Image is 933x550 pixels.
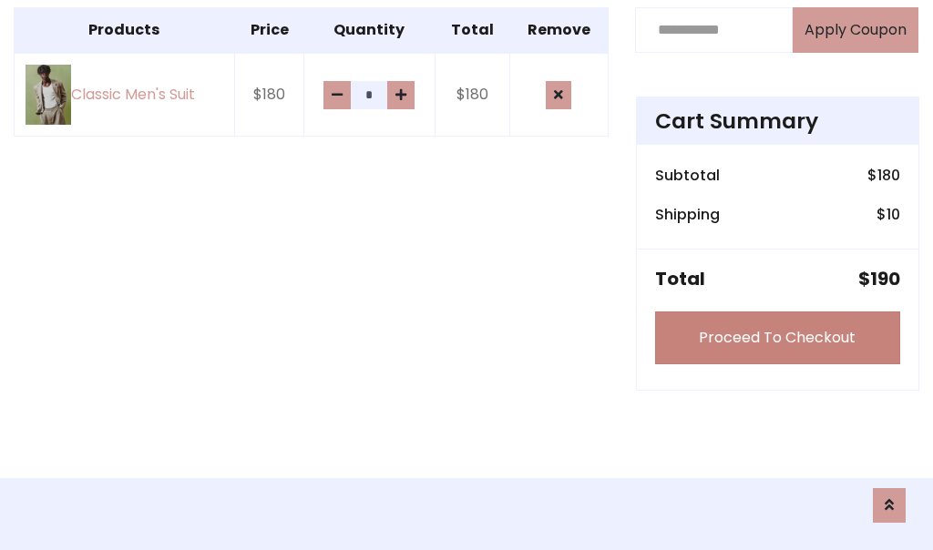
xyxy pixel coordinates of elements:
[234,53,304,137] td: $180
[435,7,509,53] th: Total
[234,7,304,53] th: Price
[655,206,720,223] h6: Shipping
[509,7,608,53] th: Remove
[887,204,900,225] span: 10
[435,53,509,137] td: $180
[655,167,720,184] h6: Subtotal
[26,65,223,126] a: Classic Men's Suit
[655,311,900,364] a: Proceed To Checkout
[867,167,900,184] h6: $
[870,266,900,291] span: 190
[15,7,235,53] th: Products
[655,268,705,290] h5: Total
[304,7,435,53] th: Quantity
[858,268,900,290] h5: $
[655,108,900,134] h4: Cart Summary
[793,7,918,53] button: Apply Coupon
[877,165,900,186] span: 180
[877,206,900,223] h6: $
